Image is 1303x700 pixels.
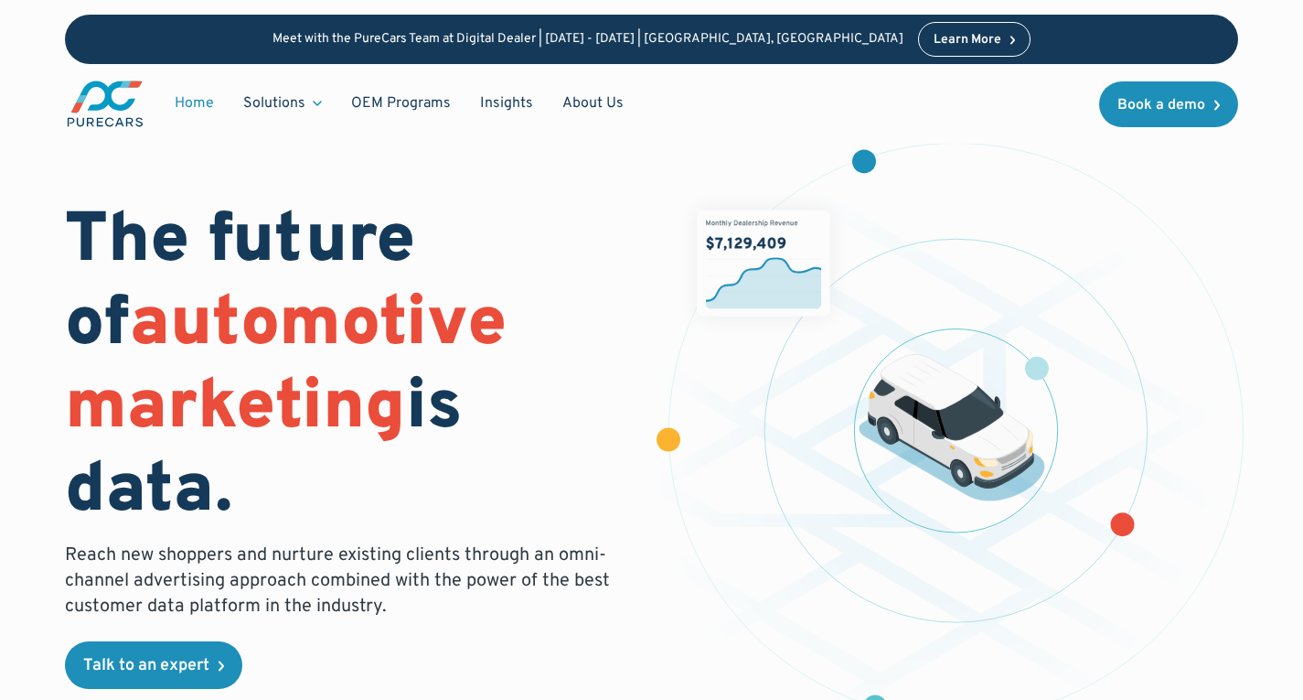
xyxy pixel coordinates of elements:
a: main [65,79,145,129]
div: Talk to an expert [83,658,209,674]
div: Solutions [229,86,336,121]
p: Reach new shoppers and nurture existing clients through an omni-channel advertising approach comb... [65,543,621,619]
a: Book a demo [1099,81,1238,127]
a: Home [160,86,229,121]
a: Talk to an expert [65,641,242,689]
a: Learn More [918,22,1031,57]
span: automotive marketing [65,282,507,453]
div: Learn More [934,34,1001,47]
img: illustration of a vehicle [859,354,1045,501]
h1: The future of is data. [65,201,629,535]
img: chart showing monthly dealership revenue of $7m [697,210,829,317]
a: OEM Programs [336,86,465,121]
a: About Us [548,86,638,121]
a: Insights [465,86,548,121]
p: Meet with the PureCars Team at Digital Dealer | [DATE] - [DATE] | [GEOGRAPHIC_DATA], [GEOGRAPHIC_... [272,32,903,48]
div: Book a demo [1117,98,1205,113]
img: purecars logo [65,79,145,129]
div: Solutions [243,93,305,113]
